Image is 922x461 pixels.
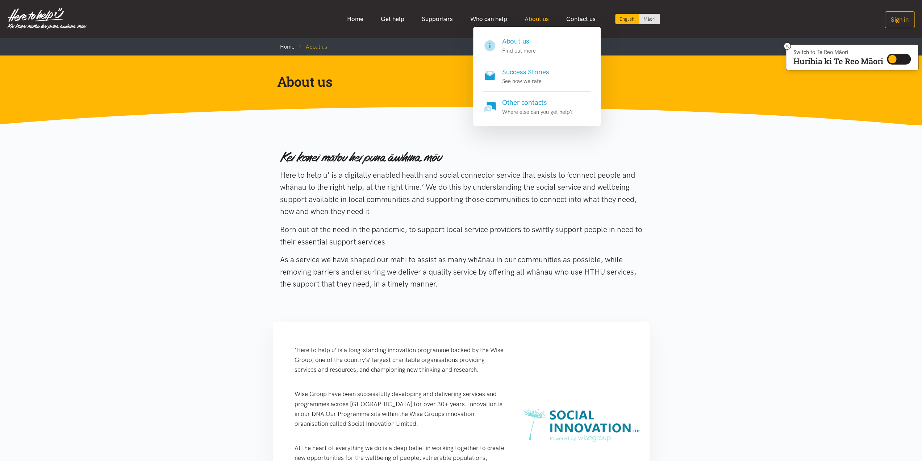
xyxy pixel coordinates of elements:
h4: About us [502,36,536,46]
li: About us [295,42,327,51]
h4: Success Stories [502,67,549,77]
div: Language toggle [615,14,660,24]
p: As a service we have shaped our mahi to assist as many whānau in our communities as possible, whi... [280,254,642,290]
h4: Other contacts [502,98,573,108]
a: Home [338,11,372,27]
a: Success Stories See how we rate [483,61,591,92]
p: See how we rate [502,77,549,86]
div: About us [473,27,601,126]
a: Home [280,44,295,50]
p: ‘Here to help u’ is a long-standing innovation programme backed by the Wise Group, one of the cou... [295,345,507,375]
h1: About us [277,73,634,90]
p: Where else can you get help? [502,108,573,116]
p: Wise Group have been successfully developing and delivering services and programmes across [GEOGR... [295,389,507,429]
a: Get help [372,11,413,27]
img: Home [7,8,87,30]
p: Here to help u' is a digitally enabled health and social connector service that exists to ‘connec... [280,169,642,218]
a: About us [516,11,558,27]
p: Switch to Te Reo Māori [793,50,883,54]
a: Who can help [462,11,516,27]
a: Other contacts Where else can you get help? [483,92,591,116]
a: Contact us [558,11,604,27]
a: Switch to Te Reo Māori [639,14,660,24]
button: Sign in [885,11,915,28]
a: Supporters [413,11,462,27]
div: Current language [615,14,639,24]
a: About us Find out more [483,36,591,61]
p: Born out of the need in the pandemic, to support local service providers to swiftly support peopl... [280,223,642,248]
p: Find out more [502,46,536,55]
p: Hurihia ki Te Reo Māori [793,58,883,65]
